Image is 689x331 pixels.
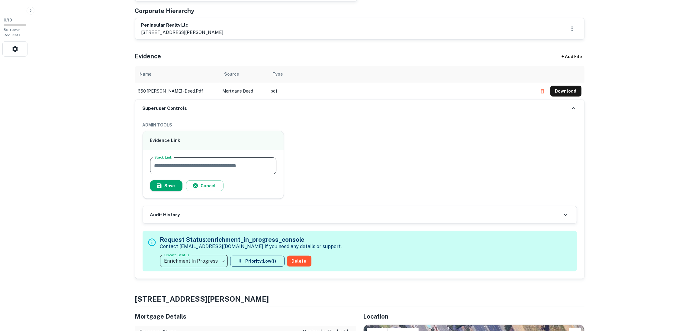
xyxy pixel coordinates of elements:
[160,243,342,250] p: Contact [EMAIL_ADDRESS][DOMAIN_NAME] if you need any details or support.
[363,312,584,321] h5: Location
[141,22,224,29] h6: peninsular realty llc
[135,66,584,100] div: scrollable content
[135,83,220,100] td: 650 [PERSON_NAME] - deed.pdf
[160,235,342,244] h5: Request Status: enrichment_in_progress_console
[550,86,581,97] button: Download
[287,256,311,267] button: Delete
[141,29,224,36] p: [STREET_ADDRESS][PERSON_NAME]
[230,256,285,267] button: Priority:Low(1)
[150,180,182,191] button: Save
[164,252,189,257] label: Update Status
[135,6,195,15] h5: Corporate Hierarchy
[150,211,180,218] h6: Audit History
[135,66,220,83] th: Name
[224,70,239,78] div: Source
[186,180,224,191] button: Cancel
[4,18,12,22] span: 0 / 10
[154,155,172,160] label: Slack Link
[268,66,534,83] th: Type
[143,122,577,128] h6: ADMIN TOOLS
[150,137,277,144] h6: Evidence Link
[140,70,152,78] div: Name
[135,293,584,304] h4: [STREET_ADDRESS][PERSON_NAME]
[220,66,268,83] th: Source
[160,253,228,270] div: Enrichment In Progress
[659,283,689,312] iframe: Chat Widget
[551,51,593,62] div: + Add File
[135,312,356,321] h5: Mortgage Details
[4,28,21,37] span: Borrower Requests
[143,105,187,112] h6: Superuser Controls
[135,52,161,61] h5: Evidence
[220,83,268,100] td: Mortgage Deed
[268,83,534,100] td: pdf
[537,86,548,96] button: Delete file
[273,70,283,78] div: Type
